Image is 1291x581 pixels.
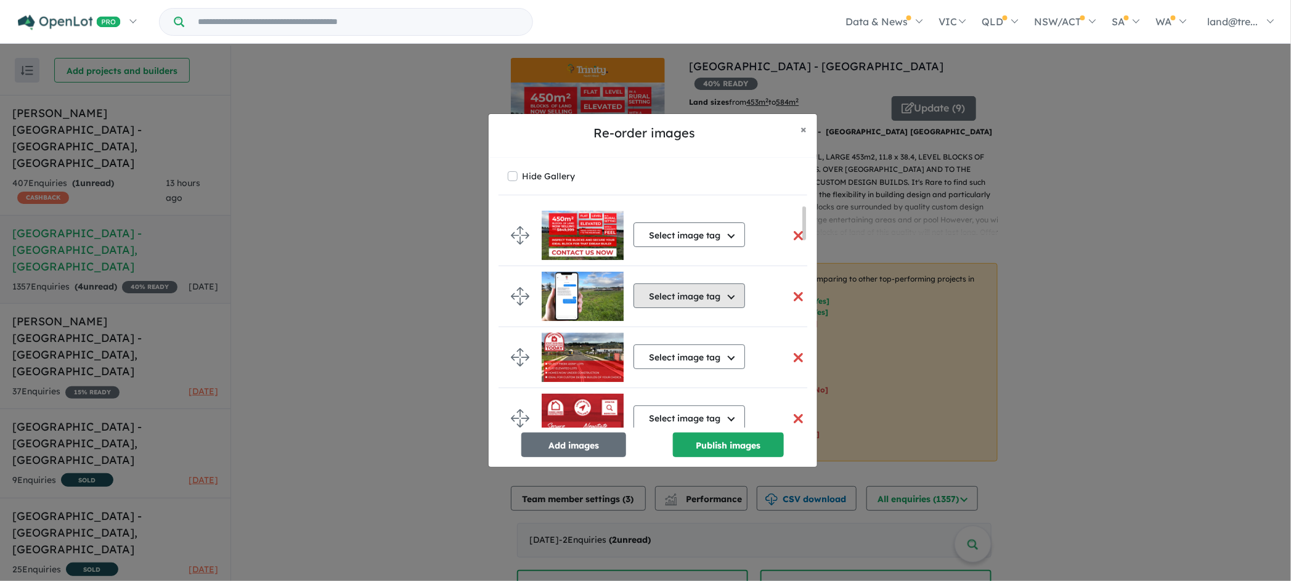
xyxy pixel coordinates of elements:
[633,283,745,308] button: Select image tag
[801,122,807,136] span: ×
[511,348,529,367] img: drag.svg
[542,394,624,443] img: Trinity%20North%20West%20-%20Oakville___1717744790.jpg
[511,287,529,306] img: drag.svg
[187,9,530,35] input: Try estate name, suburb, builder or developer
[633,344,745,369] button: Select image tag
[542,333,624,382] img: Trinity%20North%20West%20-%20Oakville___1717744631.jpg
[542,211,624,260] img: Trinity%20North%20West%20-%20Oakville___1720146711.png
[18,15,121,30] img: Openlot PRO Logo White
[511,226,529,245] img: drag.svg
[633,405,745,430] button: Select image tag
[633,222,745,247] button: Select image tag
[673,433,784,457] button: Publish images
[521,433,626,457] button: Add images
[542,272,624,321] img: Trinity%20North%20West%20-%20Oakville___1720146773.jpg
[511,409,529,428] img: drag.svg
[499,124,791,142] h5: Re-order images
[1208,15,1258,28] span: land@tre...
[523,168,576,185] label: Hide Gallery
